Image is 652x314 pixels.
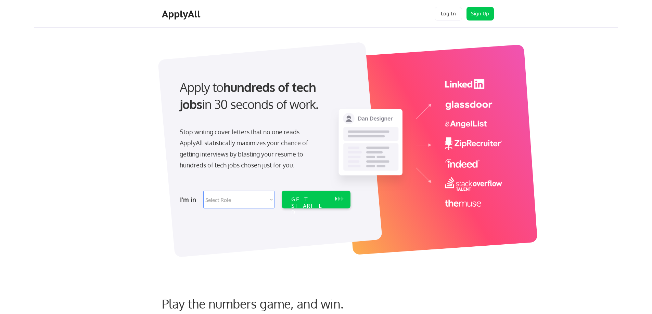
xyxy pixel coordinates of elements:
div: Stop writing cover letters that no one reads. ApplyAll statistically maximizes your chance of get... [180,126,320,171]
button: Log In [435,7,462,21]
div: ApplyAll [162,8,202,20]
div: GET STARTED [291,196,328,216]
div: Apply to in 30 seconds of work. [180,79,348,113]
button: Sign Up [466,7,494,21]
div: Play the numbers game, and win. [162,296,374,311]
div: I'm in [180,194,199,205]
strong: hundreds of tech jobs [180,79,319,112]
